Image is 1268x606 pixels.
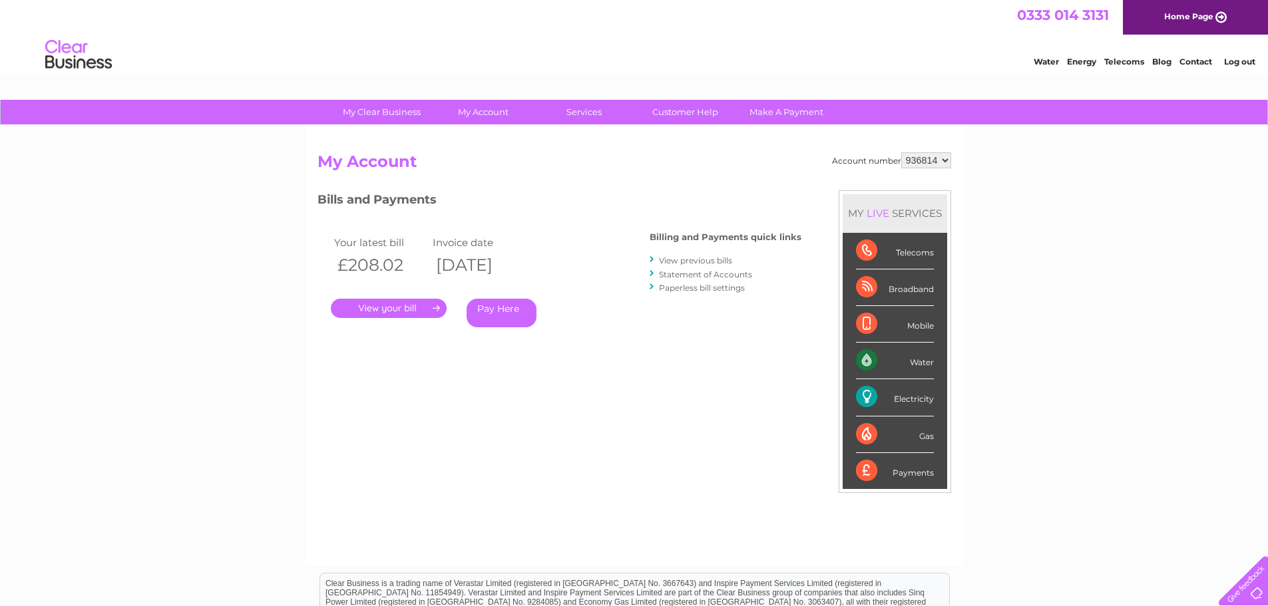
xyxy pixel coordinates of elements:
[659,269,752,279] a: Statement of Accounts
[331,251,430,279] th: £208.02
[732,100,841,124] a: Make A Payment
[856,453,934,489] div: Payments
[864,207,892,220] div: LIVE
[317,190,801,214] h3: Bills and Payments
[832,152,951,168] div: Account number
[1104,57,1144,67] a: Telecoms
[856,269,934,306] div: Broadband
[331,299,447,318] a: .
[1067,57,1096,67] a: Energy
[467,299,536,327] a: Pay Here
[650,232,801,242] h4: Billing and Payments quick links
[1152,57,1171,67] a: Blog
[429,251,528,279] th: [DATE]
[317,152,951,178] h2: My Account
[1034,57,1059,67] a: Water
[856,416,934,453] div: Gas
[320,7,949,65] div: Clear Business is a trading name of Verastar Limited (registered in [GEOGRAPHIC_DATA] No. 3667643...
[1224,57,1255,67] a: Log out
[45,35,112,75] img: logo.png
[856,343,934,379] div: Water
[428,100,538,124] a: My Account
[843,194,947,232] div: MY SERVICES
[856,233,934,269] div: Telecoms
[529,100,639,124] a: Services
[429,233,528,251] td: Invoice date
[856,306,934,343] div: Mobile
[856,379,934,416] div: Electricity
[659,255,732,265] a: View previous bills
[1017,7,1109,23] a: 0333 014 3131
[1179,57,1212,67] a: Contact
[331,233,430,251] td: Your latest bill
[630,100,740,124] a: Customer Help
[327,100,437,124] a: My Clear Business
[659,283,745,293] a: Paperless bill settings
